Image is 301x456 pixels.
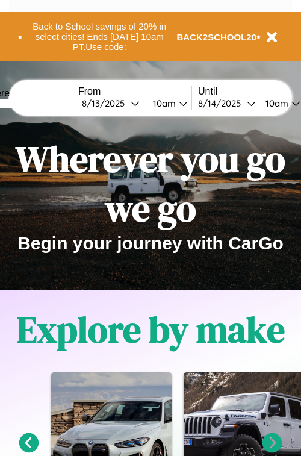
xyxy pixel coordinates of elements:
b: BACK2SCHOOL20 [177,32,257,42]
div: 8 / 13 / 2025 [82,98,131,109]
button: Back to School savings of 20% in select cities! Ends [DATE] 10am PT.Use code: [22,18,177,55]
h1: Explore by make [17,305,285,354]
div: 8 / 14 / 2025 [198,98,247,109]
label: From [78,86,191,97]
button: 8/13/2025 [78,97,143,110]
div: 10am [147,98,179,109]
button: 10am [143,97,191,110]
div: 10am [259,98,291,109]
